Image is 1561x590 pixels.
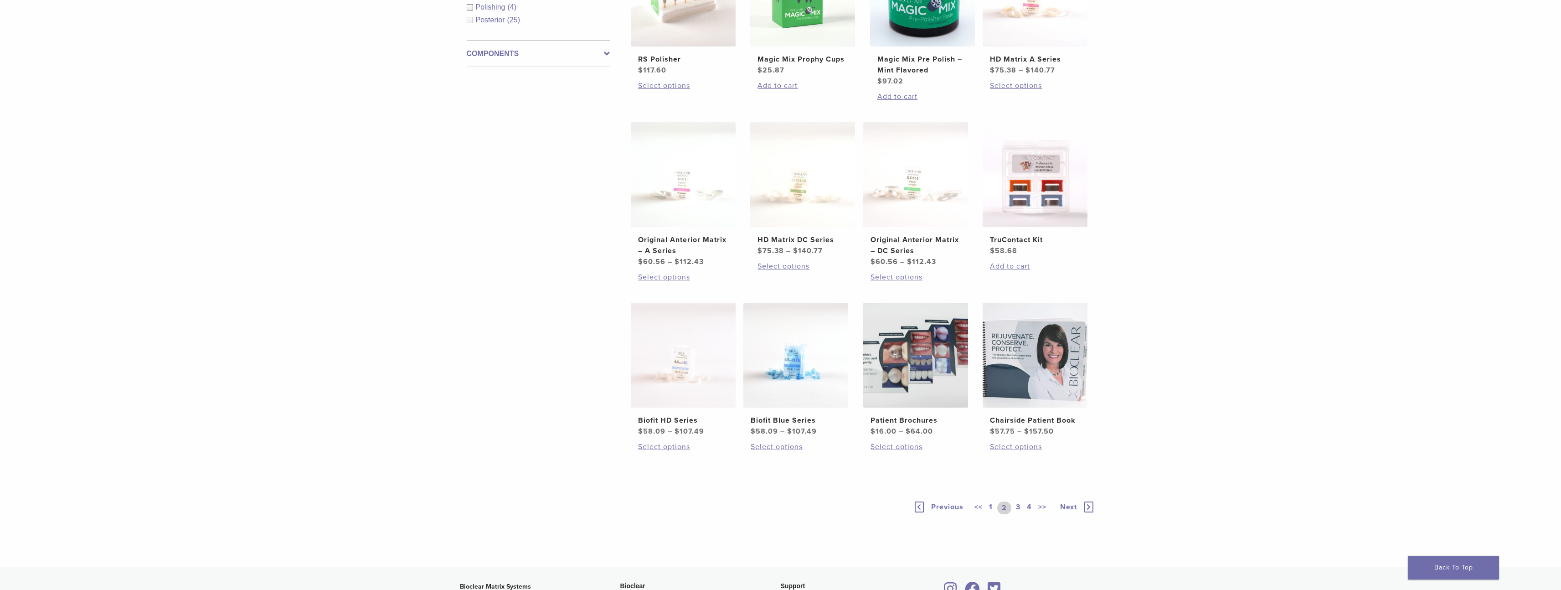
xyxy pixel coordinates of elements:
[638,80,728,91] a: Select options for “RS Polisher”
[1036,502,1048,514] a: >>
[990,427,1015,436] bdi: 57.75
[757,66,784,75] bdi: 25.87
[786,246,791,255] span: –
[750,122,856,256] a: HD Matrix DC SeriesHD Matrix DC Series
[907,257,936,266] bdi: 112.43
[638,66,643,75] span: $
[757,66,762,75] span: $
[638,415,728,426] h2: Biofit HD Series
[668,427,672,436] span: –
[997,502,1011,514] a: 2
[877,77,903,86] bdi: 97.02
[990,441,1080,452] a: Select options for “Chairside Patient Book”
[638,272,728,283] a: Select options for “Original Anterior Matrix - A Series”
[877,91,968,102] a: Add to cart: “Magic Mix Pre Polish - Mint Flavored”
[907,257,912,266] span: $
[899,427,903,436] span: –
[1024,427,1029,436] span: $
[931,502,963,512] span: Previous
[990,261,1080,272] a: Add to cart: “TruContact Kit”
[871,441,961,452] a: Select options for “Patient Brochures”
[476,16,507,24] span: Posterior
[751,441,841,452] a: Select options for “Biofit Blue Series”
[990,427,995,436] span: $
[757,80,848,91] a: Add to cart: “Magic Mix Prophy Cups”
[982,303,1088,437] a: Chairside Patient BookChairside Patient Book
[877,77,882,86] span: $
[751,427,756,436] span: $
[863,303,969,437] a: Patient BrochuresPatient Brochures
[630,303,737,437] a: Biofit HD SeriesBiofit HD Series
[638,257,665,266] bdi: 60.56
[990,246,995,255] span: $
[990,234,1080,245] h2: TruContact Kit
[751,427,778,436] bdi: 58.09
[757,246,784,255] bdi: 75.38
[990,246,1017,255] bdi: 58.68
[1019,66,1023,75] span: –
[507,16,520,24] span: (25)
[1060,502,1077,512] span: Next
[743,303,848,408] img: Biofit Blue Series
[1024,427,1054,436] bdi: 157.50
[476,3,508,11] span: Polishing
[871,427,876,436] span: $
[906,427,911,436] span: $
[630,122,737,267] a: Original Anterior Matrix - A SeriesOriginal Anterior Matrix – A Series
[675,427,680,436] span: $
[1014,502,1022,514] a: 3
[863,303,968,408] img: Patient Brochures
[1025,66,1055,75] bdi: 140.77
[990,66,995,75] span: $
[631,303,736,408] img: Biofit HD Series
[1025,66,1030,75] span: $
[751,415,841,426] h2: Biofit Blue Series
[990,80,1080,91] a: Select options for “HD Matrix A Series”
[787,427,817,436] bdi: 107.49
[757,261,848,272] a: Select options for “HD Matrix DC Series”
[871,257,898,266] bdi: 60.56
[757,246,762,255] span: $
[863,122,968,227] img: Original Anterior Matrix - DC Series
[982,122,1088,256] a: TruContact KitTruContact Kit $58.68
[871,272,961,283] a: Select options for “Original Anterior Matrix - DC Series”
[757,54,848,65] h2: Magic Mix Prophy Cups
[871,257,876,266] span: $
[638,54,728,65] h2: RS Polisher
[675,257,680,266] span: $
[793,246,798,255] span: $
[638,441,728,452] a: Select options for “Biofit HD Series”
[900,257,905,266] span: –
[750,122,855,227] img: HD Matrix DC Series
[1408,556,1499,580] a: Back To Top
[990,54,1080,65] h2: HD Matrix A Series
[987,502,994,514] a: 1
[638,427,665,436] bdi: 58.09
[973,502,984,514] a: <<
[871,427,896,436] bdi: 16.00
[507,3,516,11] span: (4)
[781,582,805,590] span: Support
[983,122,1087,227] img: TruContact Kit
[780,427,785,436] span: –
[793,246,823,255] bdi: 140.77
[620,582,645,590] span: Bioclear
[631,122,736,227] img: Original Anterior Matrix - A Series
[675,427,704,436] bdi: 107.49
[1025,502,1034,514] a: 4
[1017,427,1022,436] span: –
[871,234,961,256] h2: Original Anterior Matrix – DC Series
[638,427,643,436] span: $
[675,257,704,266] bdi: 112.43
[638,234,728,256] h2: Original Anterior Matrix – A Series
[757,234,848,245] h2: HD Matrix DC Series
[871,415,961,426] h2: Patient Brochures
[983,303,1087,408] img: Chairside Patient Book
[990,415,1080,426] h2: Chairside Patient Book
[668,257,672,266] span: –
[990,66,1016,75] bdi: 75.38
[877,54,968,76] h2: Magic Mix Pre Polish – Mint Flavored
[467,48,610,59] label: Components
[863,122,969,267] a: Original Anterior Matrix - DC SeriesOriginal Anterior Matrix – DC Series
[906,427,933,436] bdi: 64.00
